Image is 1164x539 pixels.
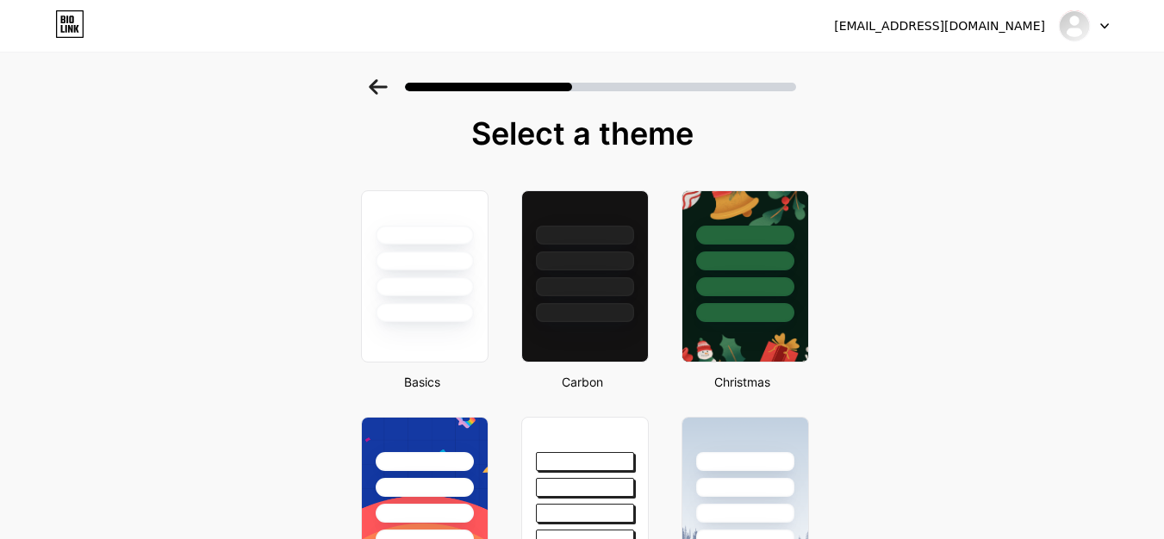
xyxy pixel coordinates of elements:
[354,116,811,151] div: Select a theme
[356,373,489,391] div: Basics
[516,373,649,391] div: Carbon
[834,17,1045,35] div: [EMAIL_ADDRESS][DOMAIN_NAME]
[1058,9,1091,42] img: Lupita Reyes
[676,373,809,391] div: Christmas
